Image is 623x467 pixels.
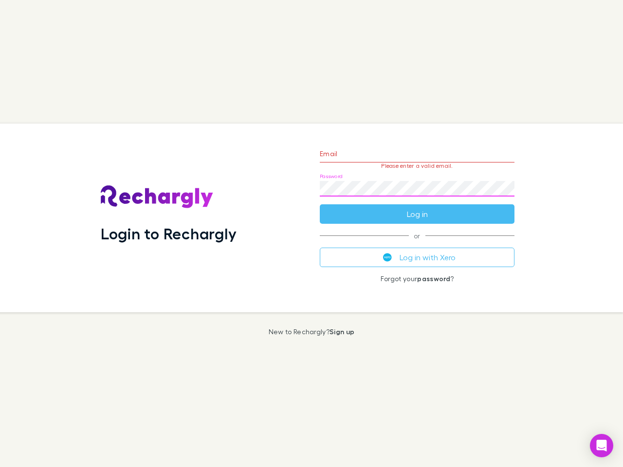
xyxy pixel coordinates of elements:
[320,204,514,224] button: Log in
[320,275,514,283] p: Forgot your ?
[320,173,343,180] label: Password
[320,162,514,169] p: Please enter a valid email.
[101,185,214,209] img: Rechargly's Logo
[417,274,450,283] a: password
[269,328,355,336] p: New to Rechargly?
[590,434,613,457] div: Open Intercom Messenger
[383,253,392,262] img: Xero's logo
[101,224,237,243] h1: Login to Rechargly
[320,248,514,267] button: Log in with Xero
[330,327,354,336] a: Sign up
